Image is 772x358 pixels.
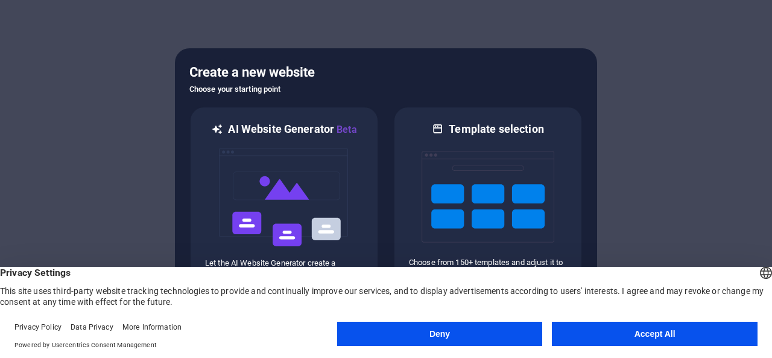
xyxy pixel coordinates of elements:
[205,258,363,280] p: Let the AI Website Generator create a website based on your input.
[228,122,356,137] h6: AI Website Generator
[449,122,543,136] h6: Template selection
[393,106,583,295] div: Template selectionChoose from 150+ templates and adjust it to you needs.
[189,106,379,295] div: AI Website GeneratorBetaaiLet the AI Website Generator create a website based on your input.
[189,63,583,82] h5: Create a new website
[334,124,357,135] span: Beta
[218,137,350,258] img: ai
[409,257,567,279] p: Choose from 150+ templates and adjust it to you needs.
[189,82,583,97] h6: Choose your starting point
